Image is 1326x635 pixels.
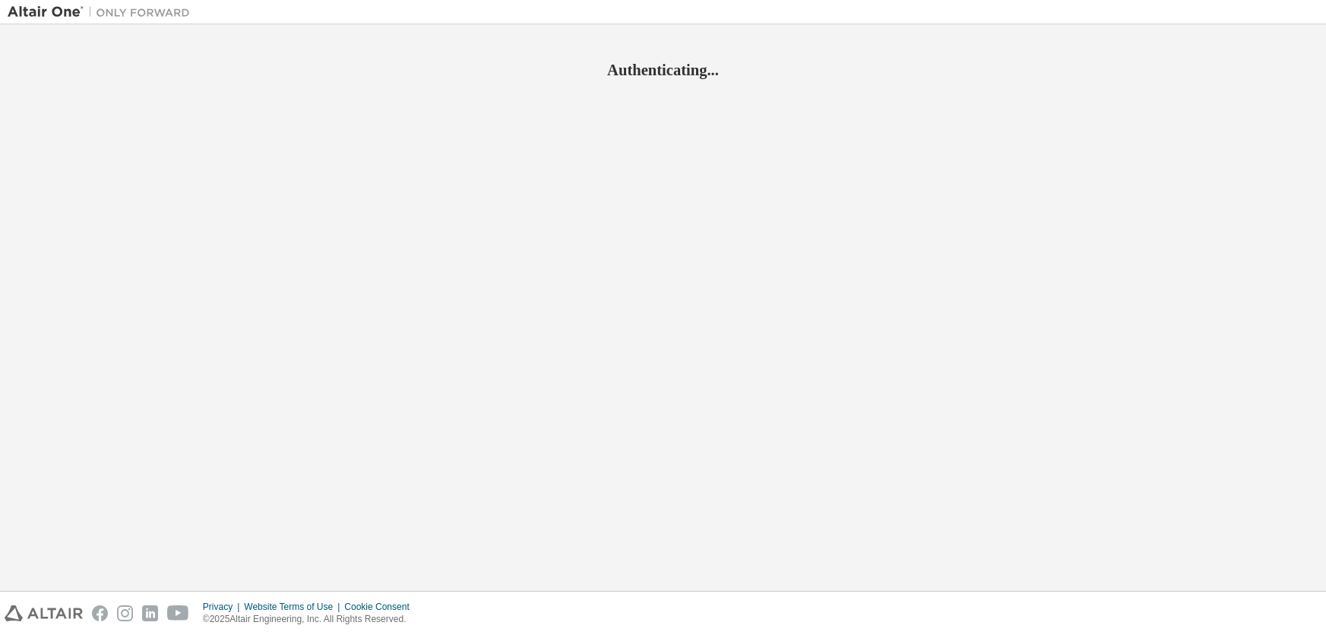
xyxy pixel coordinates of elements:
[203,601,244,613] div: Privacy
[344,601,418,613] div: Cookie Consent
[142,605,158,621] img: linkedin.svg
[5,605,83,621] img: altair_logo.svg
[117,605,133,621] img: instagram.svg
[244,601,344,613] div: Website Terms of Use
[8,5,198,20] img: Altair One
[92,605,108,621] img: facebook.svg
[8,60,1318,80] h2: Authenticating...
[167,605,189,621] img: youtube.svg
[203,613,419,626] p: © 2025 Altair Engineering, Inc. All Rights Reserved.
